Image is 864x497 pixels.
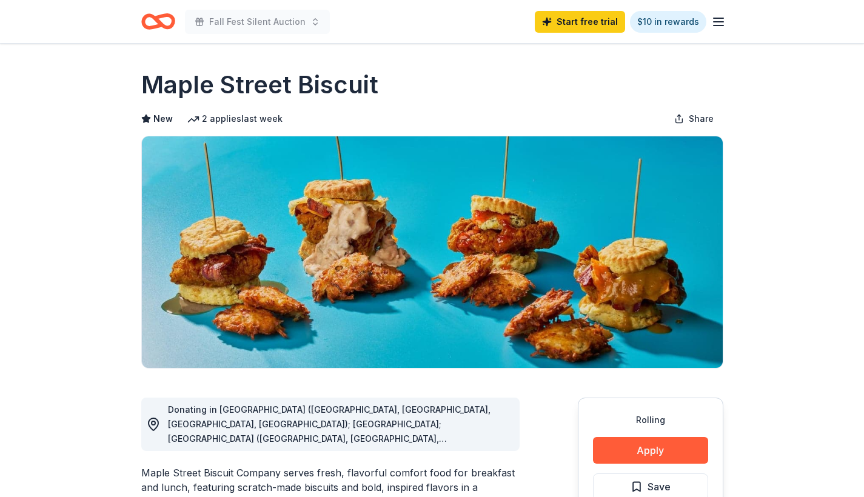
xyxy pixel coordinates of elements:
h1: Maple Street Biscuit [141,68,378,102]
span: Fall Fest Silent Auction [209,15,306,29]
span: Save [648,479,671,495]
button: Fall Fest Silent Auction [185,10,330,34]
a: $10 in rewards [630,11,706,33]
a: Home [141,7,175,36]
a: Start free trial [535,11,625,33]
span: Share [689,112,714,126]
span: New [153,112,173,126]
img: Image for Maple Street Biscuit [142,136,723,368]
div: 2 applies last week [187,112,283,126]
div: Rolling [593,413,708,427]
button: Share [665,107,723,131]
button: Apply [593,437,708,464]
